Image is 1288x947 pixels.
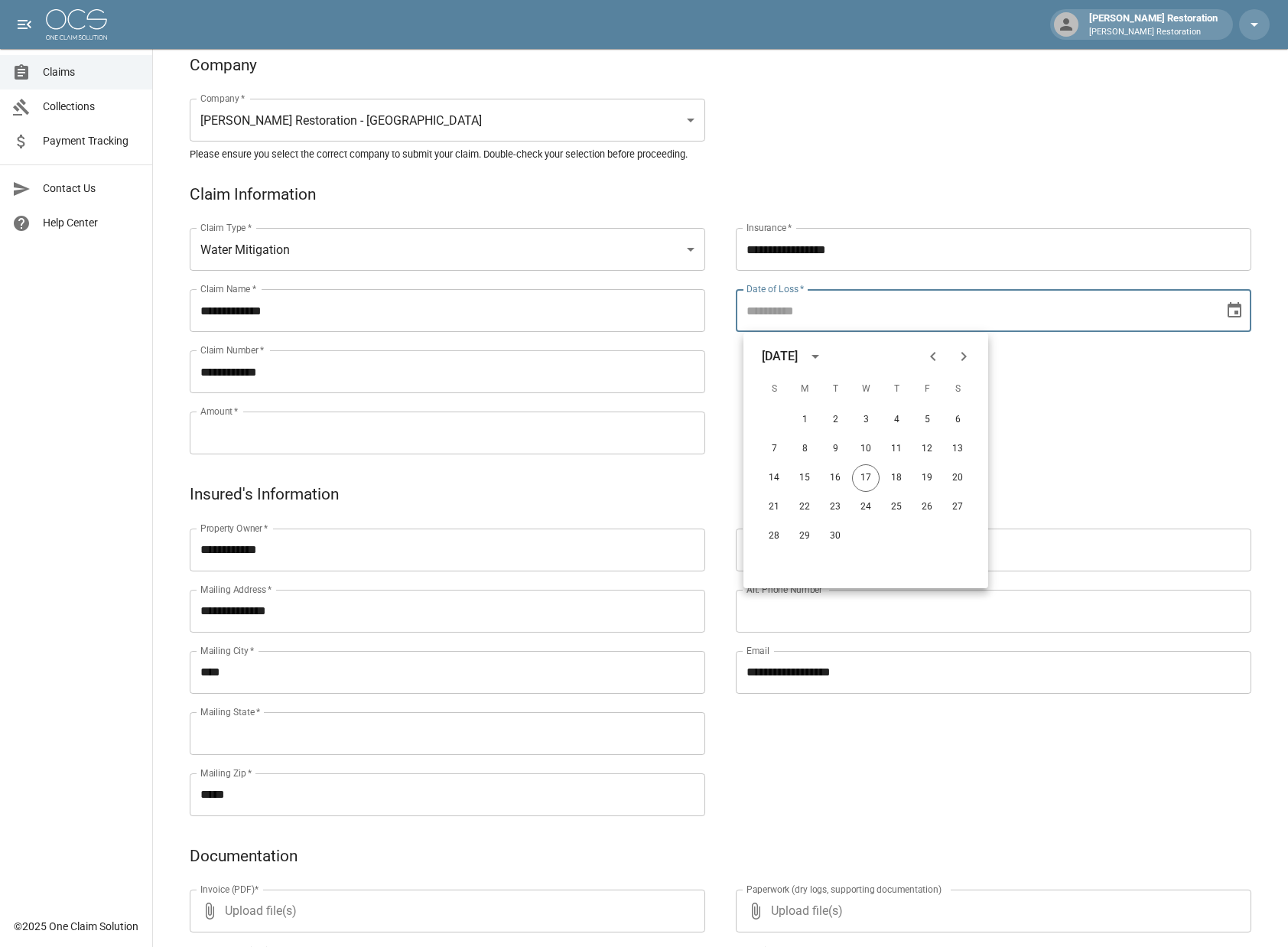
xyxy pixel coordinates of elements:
[821,493,849,521] button: 23
[225,890,664,932] span: Upload file(s)
[1219,295,1250,326] button: Choose date
[802,343,828,369] button: calendar view is open, switch to year view
[944,493,971,521] button: 27
[200,343,264,356] label: Claim Number
[852,435,880,463] button: 10
[46,9,107,40] img: ocs-logo-white-transparent.png
[43,181,140,197] span: Contact Us
[913,406,941,434] button: 5
[200,221,252,234] label: Claim Type
[791,374,818,405] span: Monday
[1083,11,1224,38] div: [PERSON_NAME] Restoration
[791,464,818,492] button: 15
[913,435,941,463] button: 12
[883,464,910,492] button: 18
[852,464,880,492] button: 17
[913,493,941,521] button: 26
[913,374,941,405] span: Friday
[760,522,788,550] button: 28
[1089,26,1218,39] p: [PERSON_NAME] Restoration
[821,522,849,550] button: 30
[746,883,942,896] label: Paperwork (dry logs, supporting documentation)
[200,92,246,105] label: Company
[944,374,971,405] span: Saturday
[852,493,880,521] button: 24
[918,341,948,372] button: Previous month
[746,221,792,234] label: Insurance
[762,347,798,366] div: [DATE]
[200,282,256,295] label: Claim Name
[821,374,849,405] span: Tuesday
[200,883,259,896] label: Invoice (PDF)*
[200,644,255,657] label: Mailing City
[760,464,788,492] button: 14
[791,493,818,521] button: 22
[771,890,1210,932] span: Upload file(s)
[43,133,140,149] span: Payment Tracking
[944,406,971,434] button: 6
[190,99,705,142] div: [PERSON_NAME] Restoration - [GEOGRAPHIC_DATA]
[821,464,849,492] button: 16
[746,644,769,657] label: Email
[190,148,1251,161] h5: Please ensure you select the correct company to submit your claim. Double-check your selection be...
[200,405,239,418] label: Amount
[43,99,140,115] span: Collections
[883,435,910,463] button: 11
[944,435,971,463] button: 13
[791,522,818,550] button: 29
[821,406,849,434] button: 2
[791,406,818,434] button: 1
[200,705,260,718] label: Mailing State
[43,215,140,231] span: Help Center
[200,583,272,596] label: Mailing Address
[883,406,910,434] button: 4
[9,9,40,40] button: open drawer
[200,766,252,779] label: Mailing Zip
[883,493,910,521] button: 25
[190,228,705,271] div: Water Mitigation
[944,464,971,492] button: 20
[948,341,979,372] button: Next month
[14,919,138,934] div: © 2025 One Claim Solution
[883,374,910,405] span: Thursday
[746,583,822,596] label: Alt. Phone Number
[760,435,788,463] button: 7
[43,64,140,80] span: Claims
[760,374,788,405] span: Sunday
[821,435,849,463] button: 9
[200,522,268,535] label: Property Owner
[746,282,804,295] label: Date of Loss
[852,374,880,405] span: Wednesday
[852,406,880,434] button: 3
[791,435,818,463] button: 8
[913,464,941,492] button: 19
[760,493,788,521] button: 21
